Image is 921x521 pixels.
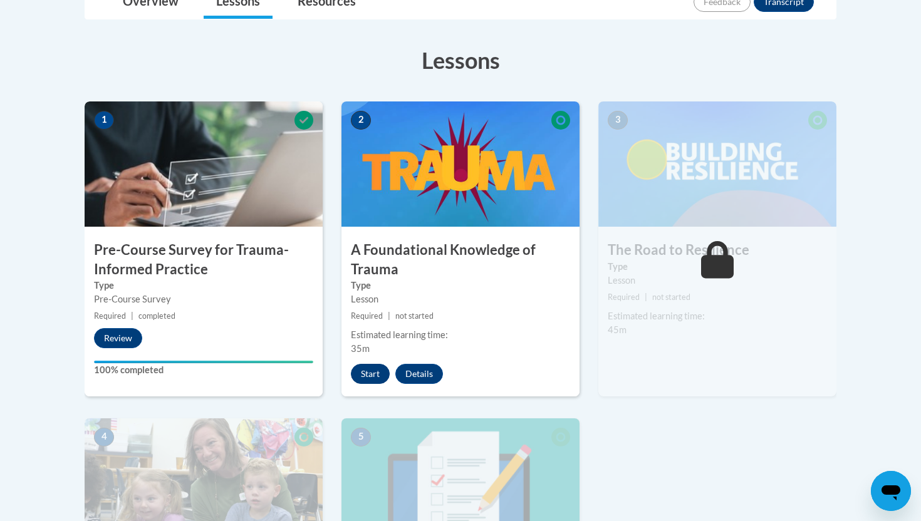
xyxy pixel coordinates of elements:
[608,292,640,302] span: Required
[341,101,580,227] img: Course Image
[94,111,114,130] span: 1
[652,292,690,302] span: not started
[608,324,627,335] span: 45m
[598,101,836,227] img: Course Image
[608,111,628,130] span: 3
[94,328,142,348] button: Review
[395,311,434,321] span: not started
[351,428,371,446] span: 5
[395,364,443,384] button: Details
[94,292,313,306] div: Pre-Course Survey
[645,292,647,302] span: |
[138,311,175,321] span: completed
[94,428,114,446] span: 4
[608,274,827,287] div: Lesson
[608,260,827,274] label: Type
[871,471,911,511] iframe: Button to launch messaging window
[131,311,133,321] span: |
[351,328,570,342] div: Estimated learning time:
[388,311,390,321] span: |
[351,279,570,292] label: Type
[351,311,383,321] span: Required
[598,240,836,260] h3: The Road to Resilience
[94,363,313,377] label: 100% completed
[351,111,371,130] span: 2
[351,343,370,354] span: 35m
[351,364,390,384] button: Start
[341,240,580,279] h3: A Foundational Knowledge of Trauma
[608,309,827,323] div: Estimated learning time:
[85,240,323,279] h3: Pre-Course Survey for Trauma-Informed Practice
[85,101,323,227] img: Course Image
[85,44,836,76] h3: Lessons
[94,279,313,292] label: Type
[94,361,313,363] div: Your progress
[351,292,570,306] div: Lesson
[94,311,126,321] span: Required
